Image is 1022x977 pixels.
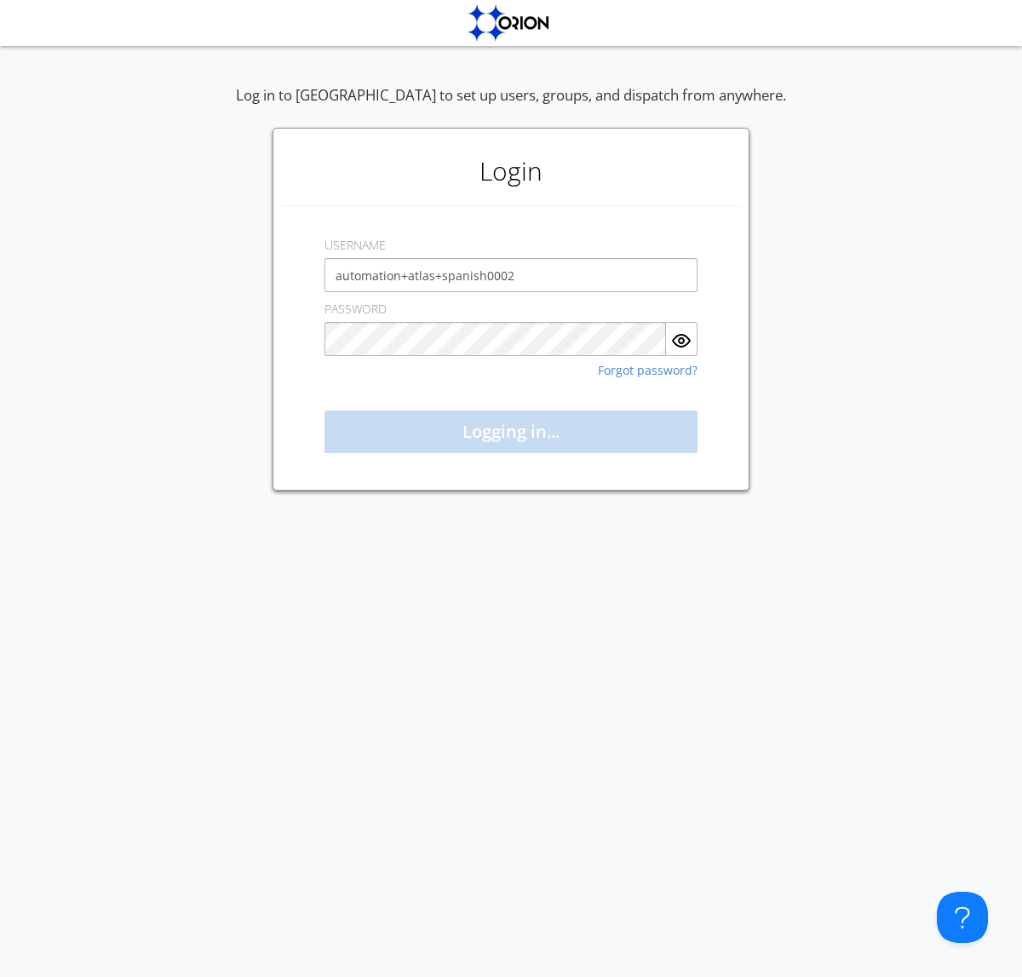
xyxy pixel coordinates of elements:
a: Forgot password? [598,365,698,376]
img: eye.svg [671,330,692,351]
label: USERNAME [324,237,386,254]
button: Logging in... [324,411,698,453]
input: Password [324,322,666,356]
button: Show Password [666,322,698,356]
div: Log in to [GEOGRAPHIC_DATA] to set up users, groups, and dispatch from anywhere. [236,85,786,128]
label: PASSWORD [324,301,387,318]
h1: Login [282,137,740,205]
iframe: Toggle Customer Support [937,892,988,943]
